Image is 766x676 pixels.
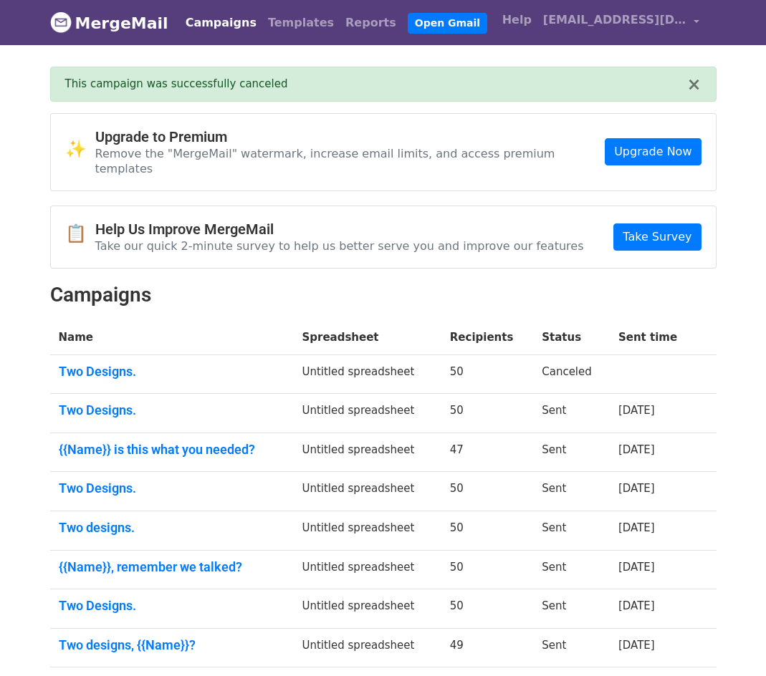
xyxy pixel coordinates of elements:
[533,589,610,629] td: Sent
[618,443,655,456] a: [DATE]
[293,628,441,667] td: Untitled spreadsheet
[497,6,537,34] a: Help
[65,223,95,244] span: 📋
[59,442,285,458] a: {{Name}} is this what you needed?
[441,321,533,354] th: Recipients
[537,6,705,39] a: [EMAIL_ADDRESS][DOMAIN_NAME]
[293,354,441,394] td: Untitled spreadsheet
[533,628,610,667] td: Sent
[50,283,717,307] h2: Campaigns
[533,321,610,354] th: Status
[618,599,655,612] a: [DATE]
[441,511,533,550] td: 50
[533,511,610,550] td: Sent
[605,138,701,165] a: Upgrade Now
[293,550,441,589] td: Untitled spreadsheet
[613,223,701,251] a: Take Survey
[618,639,655,652] a: [DATE]
[95,238,584,253] p: Take our quick 2-minute survey to help us better serve you and improve our features
[293,511,441,550] td: Untitled spreadsheet
[293,472,441,511] td: Untitled spreadsheet
[50,8,168,38] a: MergeMail
[95,146,605,176] p: Remove the "MergeMail" watermark, increase email limits, and access premium templates
[262,9,340,37] a: Templates
[59,637,285,653] a: Two designs, {{Name}}?
[441,472,533,511] td: 50
[95,128,605,145] h4: Upgrade to Premium
[441,433,533,472] td: 47
[618,482,655,495] a: [DATE]
[293,394,441,433] td: Untitled spreadsheet
[59,598,285,614] a: Two Designs.
[618,561,655,574] a: [DATE]
[59,364,285,380] a: Two Designs.
[408,13,487,34] a: Open Gmail
[543,11,686,29] span: [EMAIL_ADDRESS][DOMAIN_NAME]
[533,354,610,394] td: Canceled
[694,607,766,676] iframe: Chat Widget
[533,394,610,433] td: Sent
[441,628,533,667] td: 49
[59,520,285,536] a: Two designs.
[59,402,285,418] a: Two Designs.
[65,76,687,92] div: This campaign was successfully canceled
[533,550,610,589] td: Sent
[340,9,402,37] a: Reports
[293,321,441,354] th: Spreadsheet
[293,589,441,629] td: Untitled spreadsheet
[686,76,701,93] button: ×
[610,321,696,354] th: Sent time
[533,472,610,511] td: Sent
[180,9,262,37] a: Campaigns
[618,404,655,417] a: [DATE]
[293,433,441,472] td: Untitled spreadsheet
[533,433,610,472] td: Sent
[441,354,533,394] td: 50
[441,589,533,629] td: 50
[65,139,95,160] span: ✨
[50,11,72,33] img: MergeMail logo
[50,321,294,354] th: Name
[618,521,655,534] a: [DATE]
[59,481,285,496] a: Two Designs.
[441,394,533,433] td: 50
[95,221,584,238] h4: Help Us Improve MergeMail
[59,559,285,575] a: {{Name}}, remember we talked?
[441,550,533,589] td: 50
